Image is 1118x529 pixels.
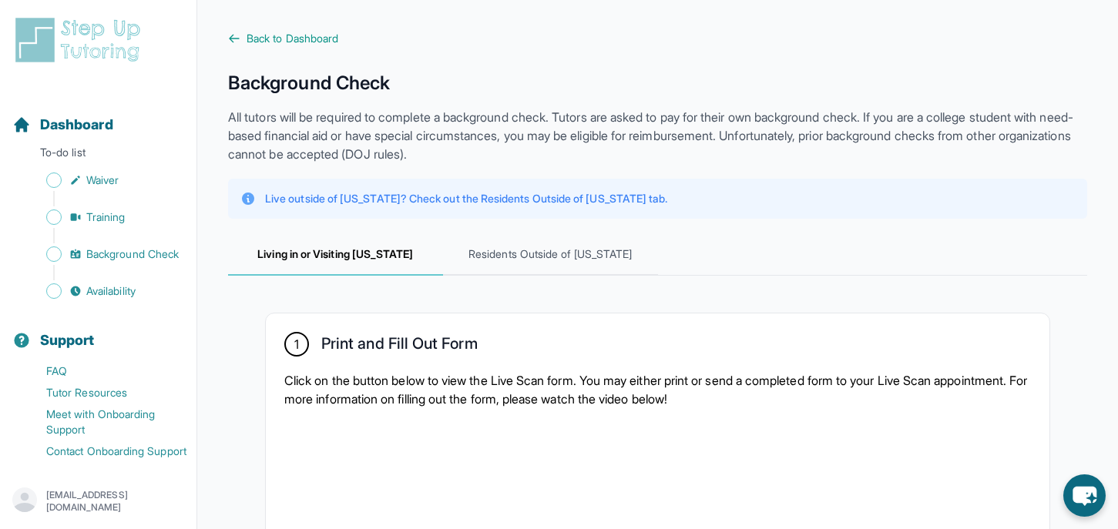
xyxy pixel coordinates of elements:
a: Contact Onboarding Support [12,440,196,462]
p: Click on the button below to view the Live Scan form. You may either print or send a completed fo... [284,371,1031,408]
span: Dashboard [40,114,113,136]
span: Availability [86,283,136,299]
span: Support [40,330,95,351]
a: Training [12,206,196,228]
a: Meet with Onboarding Support [12,403,196,440]
h2: Print and Fill Out Form [321,334,478,359]
span: Back to Dashboard [247,31,338,46]
a: Background Check [12,243,196,265]
p: [EMAIL_ADDRESS][DOMAIN_NAME] [46,489,184,514]
span: 1 [294,335,299,353]
button: Dashboard [6,89,190,142]
a: Back to Dashboard [228,31,1087,46]
span: Waiver [86,172,119,188]
nav: Tabs [228,234,1087,276]
span: Residents Outside of [US_STATE] [443,234,658,276]
p: To-do list [6,145,190,166]
a: FAQ [12,360,196,382]
button: [EMAIL_ADDRESS][DOMAIN_NAME] [12,487,184,515]
span: Training [86,209,126,225]
span: Background Check [86,246,179,262]
button: Support [6,305,190,357]
a: Tutor Resources [12,382,196,403]
p: All tutors will be required to complete a background check. Tutors are asked to pay for their own... [228,108,1087,163]
a: Dashboard [12,114,113,136]
p: Live outside of [US_STATE]? Check out the Residents Outside of [US_STATE] tab. [265,191,667,206]
a: Availability [12,280,196,302]
h1: Background Check [228,71,1087,95]
button: chat-button [1063,474,1106,517]
a: Waiver [12,169,196,191]
img: logo [12,15,149,65]
span: Living in or Visiting [US_STATE] [228,234,443,276]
